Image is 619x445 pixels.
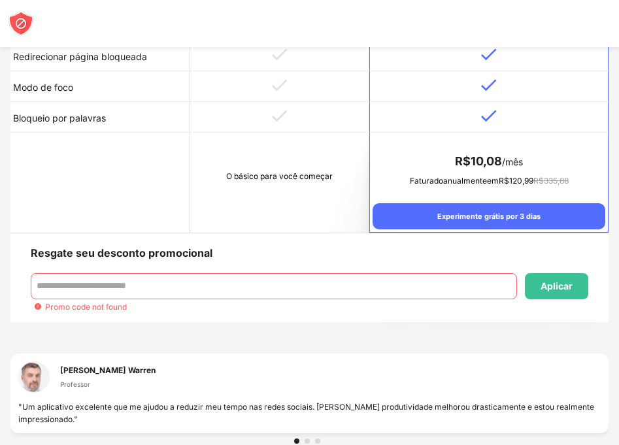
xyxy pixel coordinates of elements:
[272,48,288,61] img: v-grey.svg
[60,365,156,375] font: [PERSON_NAME] Warren
[471,154,502,168] font: 10,08
[437,212,541,221] font: Experimente grátis por 3 dias
[31,246,212,259] font: Resgate seu desconto promocional
[410,176,443,186] font: Faturado
[13,82,73,93] font: Modo de foco
[13,51,147,62] font: Redirecionar página bloqueada
[481,79,497,91] img: v-blue.svg
[272,110,288,122] img: v-grey.svg
[272,79,288,91] img: v-grey.svg
[502,156,523,167] font: /mês
[45,302,127,312] div: Promo code not found
[226,171,333,181] font: O básico para você começar
[509,176,533,186] font: 120,99
[13,112,106,124] font: Bloqueio por palavras
[34,303,42,310] img: promo-code-error.svg
[18,361,50,393] img: testimonial-1.jpg
[60,380,90,388] font: Professor
[443,176,487,186] font: anualmente
[499,176,509,186] font: R$
[533,176,544,186] font: R$
[8,10,34,37] img: blocksite-icon-white.svg
[487,176,499,186] font: em
[481,48,497,61] img: v-blue.svg
[455,154,471,168] font: R$
[544,176,569,186] font: 335,88
[18,402,594,424] font: "Um aplicativo excelente que me ajudou a reduzir meu tempo nas redes sociais. [PERSON_NAME] produ...
[481,110,497,122] img: v-blue.svg
[541,280,573,291] font: Aplicar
